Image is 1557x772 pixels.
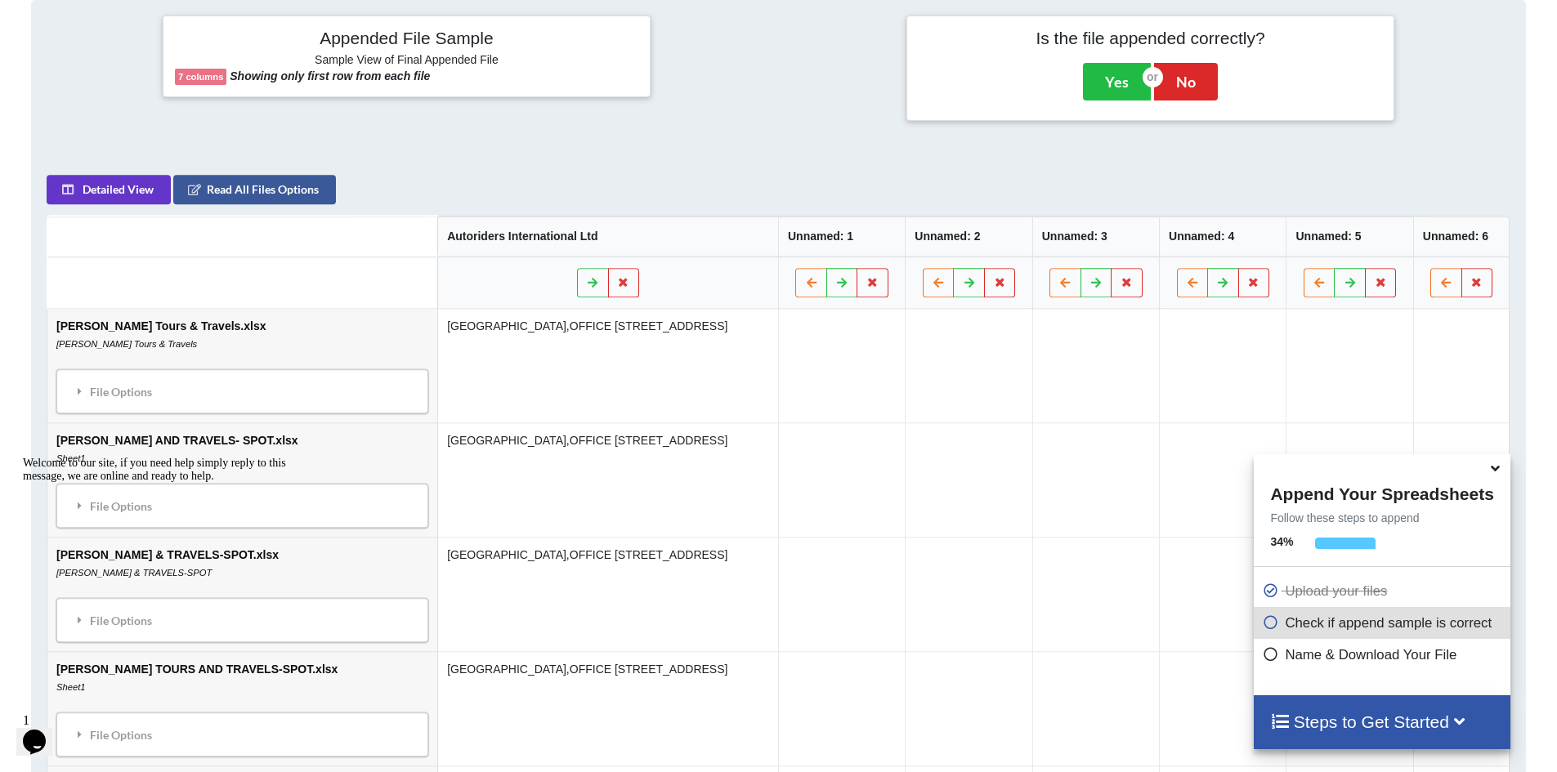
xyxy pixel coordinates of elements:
[1262,581,1506,601] p: Upload your files
[1270,535,1293,548] b: 34 %
[230,69,430,83] b: Showing only first row from each file
[437,651,778,765] td: [GEOGRAPHIC_DATA],OFFICE [STREET_ADDRESS]
[906,216,1032,257] th: Unnamed: 2
[47,422,437,537] td: [PERSON_NAME] AND TRAVELS- SPOT.xlsx
[437,422,778,537] td: [GEOGRAPHIC_DATA],OFFICE [STREET_ADDRESS]
[173,175,336,204] button: Read All Files Options
[61,717,423,752] div: File Options
[1083,63,1151,100] button: Yes
[175,28,638,51] h4: Appended File Sample
[1262,645,1506,665] p: Name & Download Your File
[437,216,778,257] th: Autoriders International Ltd
[1270,712,1493,732] h4: Steps to Get Started
[1154,63,1218,100] button: No
[16,707,69,756] iframe: chat widget
[47,175,171,204] button: Detailed View
[1262,613,1506,633] p: Check if append sample is correct
[175,53,638,69] h6: Sample View of Final Appended File
[919,28,1382,48] h4: Is the file appended correctly?
[1254,510,1510,526] p: Follow these steps to append
[47,309,437,422] td: [PERSON_NAME] Tours & Travels.xlsx
[61,374,423,408] div: File Options
[1032,216,1159,257] th: Unnamed: 3
[7,7,301,33] div: Welcome to our site, if you need help simply reply to this message, we are online and ready to help.
[1286,216,1413,257] th: Unnamed: 5
[437,537,778,651] td: [GEOGRAPHIC_DATA],OFFICE [STREET_ADDRESS]
[47,651,437,765] td: [PERSON_NAME] TOURS AND TRAVELS-SPOT.xlsx
[437,309,778,422] td: [GEOGRAPHIC_DATA],OFFICE [STREET_ADDRESS]
[1413,216,1509,257] th: Unnamed: 6
[1254,480,1510,504] h4: Append Your Spreadsheets
[16,450,311,698] iframe: chat widget
[178,72,223,82] b: 7 columns
[7,7,270,32] span: Welcome to our site, if you need help simply reply to this message, we are online and ready to help.
[56,339,197,349] i: [PERSON_NAME] Tours & Travels
[1159,216,1286,257] th: Unnamed: 4
[778,216,905,257] th: Unnamed: 1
